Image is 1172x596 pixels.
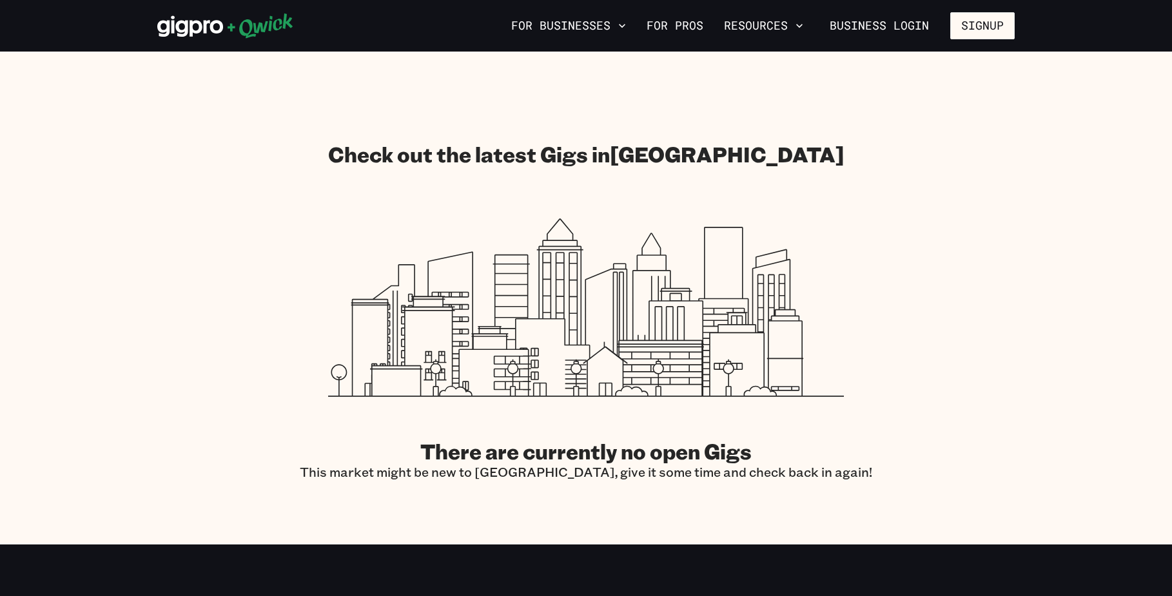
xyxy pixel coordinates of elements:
[950,12,1015,39] button: Signup
[719,15,808,37] button: Resources
[157,141,1015,167] h2: Check out the latest Gigs in [GEOGRAPHIC_DATA]
[641,15,708,37] a: For Pros
[300,438,872,464] h2: There are currently no open Gigs
[506,15,631,37] button: For Businesses
[819,12,940,39] a: Business Login
[300,464,872,480] p: This market might be new to [GEOGRAPHIC_DATA], give it some time and check back in again!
